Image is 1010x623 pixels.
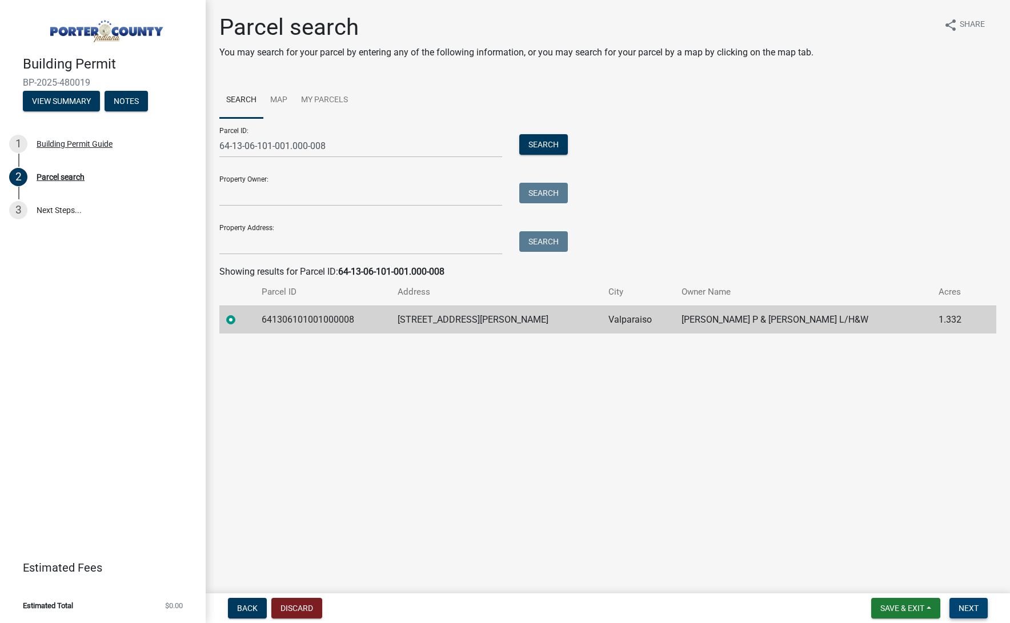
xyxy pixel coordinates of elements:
[9,168,27,186] div: 2
[871,598,940,618] button: Save & Exit
[219,265,996,279] div: Showing results for Parcel ID:
[519,134,568,155] button: Search
[9,556,187,579] a: Estimated Fees
[263,82,294,119] a: Map
[9,135,27,153] div: 1
[959,604,979,613] span: Next
[219,82,263,119] a: Search
[935,14,994,36] button: shareShare
[944,18,957,32] i: share
[519,183,568,203] button: Search
[338,266,444,277] strong: 64-13-06-101-001.000-008
[105,97,148,106] wm-modal-confirm: Notes
[932,279,979,306] th: Acres
[219,14,813,41] h1: Parcel search
[949,598,988,618] button: Next
[391,279,602,306] th: Address
[37,140,113,148] div: Building Permit Guide
[23,91,100,111] button: View Summary
[675,279,932,306] th: Owner Name
[9,201,27,219] div: 3
[23,56,197,73] h4: Building Permit
[271,598,322,618] button: Discard
[255,279,391,306] th: Parcel ID
[932,306,979,333] td: 1.332
[391,306,602,333] td: [STREET_ADDRESS][PERSON_NAME]
[165,602,183,609] span: $0.00
[255,306,391,333] td: 641306101001000008
[294,82,355,119] a: My Parcels
[602,306,675,333] td: Valparaiso
[37,173,85,181] div: Parcel search
[228,598,267,618] button: Back
[880,604,924,613] span: Save & Exit
[237,604,258,613] span: Back
[960,18,985,32] span: Share
[23,97,100,106] wm-modal-confirm: Summary
[519,231,568,252] button: Search
[105,91,148,111] button: Notes
[219,46,813,59] p: You may search for your parcel by entering any of the following information, or you may search fo...
[23,12,187,44] img: Porter County, Indiana
[675,306,932,333] td: [PERSON_NAME] P & [PERSON_NAME] L/H&W
[23,77,183,88] span: BP-2025-480019
[23,602,73,609] span: Estimated Total
[602,279,675,306] th: City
